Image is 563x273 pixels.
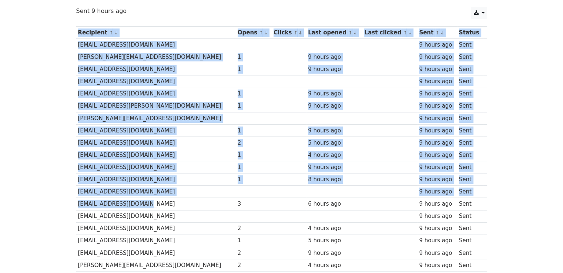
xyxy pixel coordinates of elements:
[408,30,412,36] a: ↓
[457,149,483,161] td: Sent
[419,175,455,184] div: 9 hours ago
[238,200,270,208] div: 3
[457,88,483,100] td: Sent
[76,51,236,63] td: [PERSON_NAME][EMAIL_ADDRESS][DOMAIN_NAME]
[457,124,483,136] td: Sent
[308,249,361,257] div: 9 hours ago
[419,139,455,147] div: 9 hours ago
[76,198,236,210] td: [EMAIL_ADDRESS][DOMAIN_NAME]
[238,175,270,184] div: 1
[76,75,236,88] td: [EMAIL_ADDRESS][DOMAIN_NAME]
[419,261,455,270] div: 9 hours ago
[353,30,357,36] a: ↓
[76,222,236,235] td: [EMAIL_ADDRESS][DOMAIN_NAME]
[294,30,298,36] a: ↑
[308,236,361,245] div: 5 hours ago
[457,63,483,75] td: Sent
[419,77,455,86] div: 9 hours ago
[109,30,113,36] a: ↑
[76,161,236,173] td: [EMAIL_ADDRESS][DOMAIN_NAME]
[308,127,361,135] div: 9 hours ago
[76,136,236,149] td: [EMAIL_ADDRESS][DOMAIN_NAME]
[114,30,118,36] a: ↓
[457,100,483,112] td: Sent
[457,210,483,222] td: Sent
[457,39,483,51] td: Sent
[308,224,361,233] div: 4 hours ago
[419,151,455,159] div: 9 hours ago
[457,186,483,198] td: Sent
[238,261,270,270] div: 2
[238,139,270,147] div: 2
[457,173,483,186] td: Sent
[238,224,270,233] div: 2
[440,30,444,36] a: ↓
[264,30,268,36] a: ↓
[457,51,483,63] td: Sent
[238,65,270,74] div: 1
[76,39,236,51] td: [EMAIL_ADDRESS][DOMAIN_NAME]
[308,53,361,61] div: 9 hours ago
[526,237,563,273] iframe: Chat Widget
[308,90,361,98] div: 9 hours ago
[76,112,236,124] td: [PERSON_NAME][EMAIL_ADDRESS][DOMAIN_NAME]
[306,27,362,39] th: Last opened
[308,261,361,270] div: 4 hours ago
[76,149,236,161] td: [EMAIL_ADDRESS][DOMAIN_NAME]
[419,90,455,98] div: 9 hours ago
[419,212,455,220] div: 9 hours ago
[457,136,483,149] td: Sent
[419,249,455,257] div: 9 hours ago
[76,7,487,15] p: Sent 9 hours ago
[348,30,352,36] a: ↑
[272,27,306,39] th: Clicks
[419,188,455,196] div: 9 hours ago
[76,186,236,198] td: [EMAIL_ADDRESS][DOMAIN_NAME]
[259,30,263,36] a: ↑
[76,100,236,112] td: [EMAIL_ADDRESS][PERSON_NAME][DOMAIN_NAME]
[419,53,455,61] div: 9 hours ago
[419,102,455,110] div: 9 hours ago
[76,173,236,186] td: [EMAIL_ADDRESS][DOMAIN_NAME]
[238,102,270,110] div: 1
[457,112,483,124] td: Sent
[76,27,236,39] th: Recipient
[308,102,361,110] div: 9 hours ago
[308,151,361,159] div: 4 hours ago
[76,210,236,222] td: [EMAIL_ADDRESS][DOMAIN_NAME]
[419,41,455,49] div: 9 hours ago
[457,235,483,247] td: Sent
[238,236,270,245] div: 1
[76,88,236,100] td: [EMAIL_ADDRESS][DOMAIN_NAME]
[76,124,236,136] td: [EMAIL_ADDRESS][DOMAIN_NAME]
[76,247,236,259] td: [EMAIL_ADDRESS][DOMAIN_NAME]
[363,27,418,39] th: Last clicked
[308,139,361,147] div: 5 hours ago
[526,237,563,273] div: Widget de chat
[417,27,457,39] th: Sent
[76,259,236,271] td: [PERSON_NAME][EMAIL_ADDRESS][DOMAIN_NAME]
[238,127,270,135] div: 1
[308,175,361,184] div: 8 hours ago
[457,198,483,210] td: Sent
[76,63,236,75] td: [EMAIL_ADDRESS][DOMAIN_NAME]
[308,200,361,208] div: 6 hours ago
[403,30,407,36] a: ↑
[419,65,455,74] div: 9 hours ago
[238,90,270,98] div: 1
[435,30,439,36] a: ↑
[457,259,483,271] td: Sent
[457,27,483,39] th: Status
[238,53,270,61] div: 1
[236,27,272,39] th: Opens
[238,151,270,159] div: 1
[298,30,302,36] a: ↓
[308,65,361,74] div: 9 hours ago
[457,161,483,173] td: Sent
[308,163,361,172] div: 9 hours ago
[419,236,455,245] div: 9 hours ago
[238,163,270,172] div: 1
[419,163,455,172] div: 9 hours ago
[419,114,455,123] div: 9 hours ago
[419,224,455,233] div: 9 hours ago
